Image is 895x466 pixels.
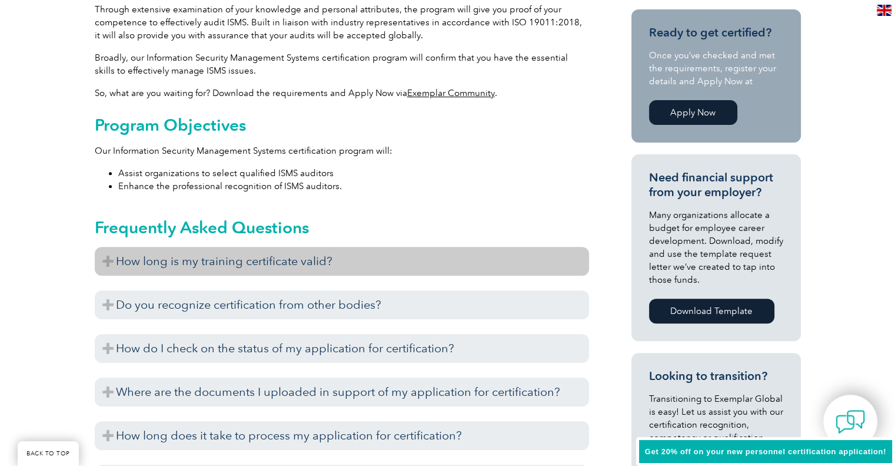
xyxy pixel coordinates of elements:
[95,87,589,100] p: So, what are you waiting for? Download the requirements and Apply Now via .
[95,334,589,363] h3: How do I check on the status of my application for certification?
[649,25,783,40] h3: Ready to get certified?
[95,378,589,406] h3: Where are the documents I uploaded in support of my application for certification?
[649,209,783,286] p: Many organizations allocate a budget for employee career development. Download, modify and use th...
[95,218,589,237] h2: Frequently Asked Questions
[649,392,783,457] p: Transitioning to Exemplar Global is easy! Let us assist you with our certification recognition, c...
[95,51,589,77] p: Broadly, our Information Security Management Systems certification program will confirm that you ...
[95,144,589,157] p: Our Information Security Management Systems certification program will:
[836,407,865,437] img: contact-chat.png
[118,180,589,193] li: Enhance the professional recognition of ISMS auditors.
[95,421,589,450] h3: How long does it take to process my application for certification?
[649,100,737,125] a: Apply Now
[649,369,783,384] h3: Looking to transition?
[95,3,589,42] p: Through extensive examination of your knowledge and personal attributes, the program will give yo...
[649,299,774,323] a: Download Template
[18,441,79,466] a: BACK TO TOP
[118,167,589,180] li: Assist organizations to select qualified ISMS auditors
[649,170,783,200] h3: Need financial support from your employer?
[95,290,589,319] h3: Do you recognize certification from other bodies?
[877,5,891,16] img: en
[649,49,783,88] p: Once you’ve checked and met the requirements, register your details and Apply Now at
[95,115,589,134] h2: Program Objectives
[645,447,886,456] span: Get 20% off on your new personnel certification application!
[95,247,589,276] h3: How long is my training certificate valid?
[407,88,495,98] a: Exemplar Community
